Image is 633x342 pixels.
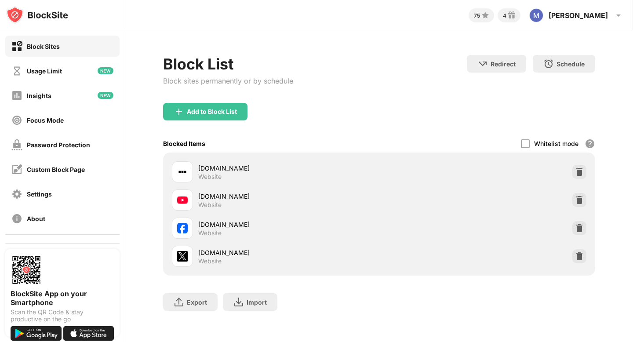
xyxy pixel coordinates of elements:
[480,10,491,21] img: points-small.svg
[198,164,379,173] div: [DOMAIN_NAME]
[11,213,22,224] img: about-off.svg
[557,60,585,68] div: Schedule
[27,116,64,124] div: Focus Mode
[534,140,578,147] div: Whitelist mode
[177,223,188,233] img: favicons
[11,326,62,341] img: get-it-on-google-play.svg
[11,90,22,101] img: insights-off.svg
[187,298,207,306] div: Export
[506,10,517,21] img: reward-small.svg
[11,254,42,286] img: options-page-qr-code.png
[198,192,379,201] div: [DOMAIN_NAME]
[11,289,114,307] div: BlockSite App on your Smartphone
[98,92,113,99] img: new-icon.svg
[198,173,222,181] div: Website
[27,67,62,75] div: Usage Limit
[6,6,68,24] img: logo-blocksite.svg
[11,115,22,126] img: focus-off.svg
[11,164,22,175] img: customize-block-page-off.svg
[11,139,22,150] img: password-protection-off.svg
[529,8,543,22] img: AAcHTteUzzZ8DshUF91vw2-9Jn9uZGCZDbuUvPtXvuPDzkXGJA=s96-c
[11,309,114,323] div: Scan the QR Code & stay productive on the go
[163,55,293,73] div: Block List
[247,298,267,306] div: Import
[11,41,22,52] img: block-on.svg
[163,140,205,147] div: Blocked Items
[198,257,222,265] div: Website
[198,229,222,237] div: Website
[177,167,188,177] img: favicons
[491,60,516,68] div: Redirect
[27,190,52,198] div: Settings
[177,195,188,205] img: favicons
[163,76,293,85] div: Block sites permanently or by schedule
[11,65,22,76] img: time-usage-off.svg
[198,201,222,209] div: Website
[177,251,188,262] img: favicons
[27,43,60,50] div: Block Sites
[98,67,113,74] img: new-icon.svg
[198,248,379,257] div: [DOMAIN_NAME]
[63,326,114,341] img: download-on-the-app-store.svg
[503,12,506,19] div: 4
[549,11,608,20] div: [PERSON_NAME]
[187,108,237,115] div: Add to Block List
[11,189,22,200] img: settings-off.svg
[27,166,85,173] div: Custom Block Page
[474,12,480,19] div: 75
[27,92,51,99] div: Insights
[27,141,90,149] div: Password Protection
[198,220,379,229] div: [DOMAIN_NAME]
[27,215,45,222] div: About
